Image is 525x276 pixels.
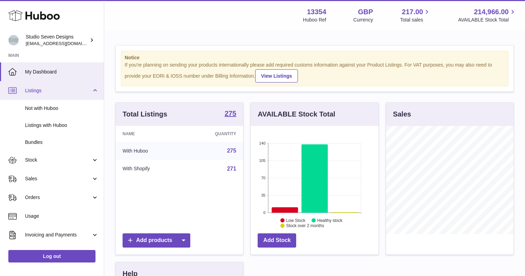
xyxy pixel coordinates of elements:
[264,210,266,215] text: 0
[25,69,99,75] span: My Dashboard
[259,158,265,163] text: 105
[26,41,102,46] span: [EMAIL_ADDRESS][DOMAIN_NAME]
[393,110,411,119] h3: Sales
[227,166,236,172] a: 271
[25,122,99,129] span: Listings with Huboo
[255,69,298,83] a: View Listings
[116,142,184,160] td: With Huboo
[261,193,266,197] text: 35
[123,110,167,119] h3: Total Listings
[474,7,509,17] span: 214,966.00
[286,218,306,223] text: Low Stock
[259,141,265,145] text: 140
[25,105,99,112] span: Not with Huboo
[307,7,326,17] strong: 13354
[225,110,236,118] a: 275
[400,7,431,23] a: 217.00 Total sales
[8,35,19,45] img: internalAdmin-13354@internal.huboo.com
[125,62,505,83] div: If you're planning on sending your products internationally please add required customs informati...
[26,34,88,47] div: Studio Seven Designs
[458,17,517,23] span: AVAILABLE Stock Total
[25,139,99,146] span: Bundles
[286,223,324,228] text: Stock over 2 months
[25,194,91,201] span: Orders
[116,160,184,178] td: With Shopify
[227,148,236,154] a: 275
[25,232,91,238] span: Invoicing and Payments
[225,110,236,117] strong: 275
[125,54,505,61] strong: Notice
[184,126,243,142] th: Quantity
[458,7,517,23] a: 214,966.00 AVAILABLE Stock Total
[25,87,91,94] span: Listings
[25,157,91,163] span: Stock
[317,218,343,223] text: Healthy stock
[8,250,95,262] a: Log out
[116,126,184,142] th: Name
[402,7,423,17] span: 217.00
[261,176,266,180] text: 70
[258,110,335,119] h3: AVAILABLE Stock Total
[25,213,99,219] span: Usage
[358,7,373,17] strong: GBP
[25,175,91,182] span: Sales
[303,17,326,23] div: Huboo Ref
[258,233,296,248] a: Add Stock
[400,17,431,23] span: Total sales
[353,17,373,23] div: Currency
[123,233,190,248] a: Add products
